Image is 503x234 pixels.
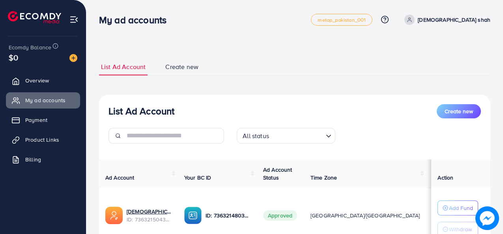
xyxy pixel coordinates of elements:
[263,166,292,182] span: Ad Account Status
[25,155,41,163] span: Billing
[25,77,49,84] span: Overview
[418,15,490,24] p: [DEMOGRAPHIC_DATA] shah
[127,208,172,215] a: [DEMOGRAPHIC_DATA] [PERSON_NAME] ad
[127,215,172,223] span: ID: 7363215043301015553
[25,96,65,104] span: My ad accounts
[206,211,251,220] p: ID: 7363214803386777617
[445,107,473,115] span: Create new
[271,129,323,142] input: Search for option
[25,136,59,144] span: Product Links
[401,15,490,25] a: [DEMOGRAPHIC_DATA] shah
[127,208,172,224] div: <span class='underline'>Muslim shah EM ad</span></br>7363215043301015553
[69,54,77,62] img: image
[241,130,271,142] span: All status
[6,92,80,108] a: My ad accounts
[6,73,80,88] a: Overview
[9,43,51,51] span: Ecomdy Balance
[25,116,47,124] span: Payment
[311,14,372,26] a: metap_pakistan_001
[105,174,135,182] span: Ad Account
[184,174,211,182] span: Your BC ID
[108,105,174,117] h3: List Ad Account
[449,203,473,213] p: Add Fund
[8,11,61,23] img: logo
[438,200,478,215] button: Add Fund
[101,62,146,71] span: List Ad Account
[310,174,337,182] span: Time Zone
[449,225,472,234] p: Withdraw
[237,128,335,144] div: Search for option
[475,206,499,230] img: image
[6,112,80,128] a: Payment
[9,52,18,63] span: $0
[69,15,79,24] img: menu
[263,210,297,221] span: Approved
[6,132,80,148] a: Product Links
[184,207,202,224] img: ic-ba-acc.ded83a64.svg
[105,207,123,224] img: ic-ads-acc.e4c84228.svg
[310,212,420,219] span: [GEOGRAPHIC_DATA]/[GEOGRAPHIC_DATA]
[99,14,173,26] h3: My ad accounts
[437,104,481,118] button: Create new
[318,17,366,22] span: metap_pakistan_001
[6,152,80,167] a: Billing
[165,62,198,71] span: Create new
[438,174,453,182] span: Action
